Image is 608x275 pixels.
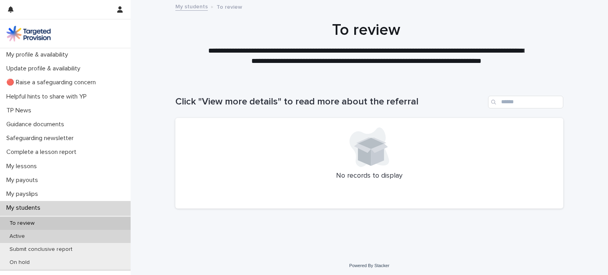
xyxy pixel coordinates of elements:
[3,107,38,114] p: TP News
[3,93,93,101] p: Helpful hints to share with YP
[3,121,70,128] p: Guidance documents
[217,2,242,11] p: To review
[185,172,554,180] p: No records to display
[3,233,31,240] p: Active
[488,96,563,108] input: Search
[175,2,208,11] a: My students
[175,96,485,108] h1: Click "View more details" to read more about the referral
[3,163,43,170] p: My lessons
[3,259,36,266] p: On hold
[3,148,83,156] p: Complete a lesson report
[349,263,389,268] a: Powered By Stacker
[3,65,87,72] p: Update profile & availability
[3,190,44,198] p: My payslips
[6,26,51,42] img: M5nRWzHhSzIhMunXDL62
[3,204,47,212] p: My students
[3,51,74,59] p: My profile & availability
[3,135,80,142] p: Safeguarding newsletter
[172,21,560,40] h1: To review
[3,79,102,86] p: 🔴 Raise a safeguarding concern
[3,176,44,184] p: My payouts
[3,246,79,253] p: Submit conclusive report
[3,220,41,227] p: To review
